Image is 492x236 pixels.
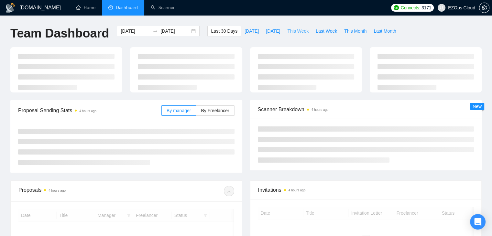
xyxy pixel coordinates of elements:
span: swap-right [153,28,158,34]
span: user [439,5,444,10]
img: upwork-logo.png [394,5,399,10]
span: Scanner Breakdown [258,105,474,113]
button: [DATE] [262,26,284,36]
img: logo [5,3,16,13]
div: Proposals [18,186,126,196]
h1: Team Dashboard [10,26,109,41]
span: New [473,104,482,109]
span: Invitations [258,186,474,194]
span: Proposal Sending Stats [18,106,161,114]
button: [DATE] [241,26,262,36]
span: By Freelancer [201,108,229,113]
time: 4 hours ago [79,109,96,113]
span: [DATE] [245,27,259,35]
time: 4 hours ago [312,108,329,112]
time: 4 hours ago [49,189,66,192]
span: Last 30 Days [211,27,237,35]
button: Last Month [370,26,399,36]
span: This Month [344,27,366,35]
a: searchScanner [151,5,175,10]
span: This Week [287,27,309,35]
input: Start date [121,27,150,35]
span: [DATE] [266,27,280,35]
button: setting [479,3,489,13]
button: Last 30 Days [207,26,241,36]
span: dashboard [108,5,113,10]
span: 3171 [421,4,431,11]
span: Connects: [401,4,420,11]
div: Open Intercom Messenger [470,214,486,230]
span: Dashboard [116,5,138,10]
input: End date [160,27,190,35]
button: This Week [284,26,312,36]
span: By manager [167,108,191,113]
a: homeHome [76,5,95,10]
time: 4 hours ago [289,188,306,192]
span: Last Month [374,27,396,35]
button: Last Week [312,26,341,36]
span: Last Week [316,27,337,35]
span: to [153,28,158,34]
button: This Month [341,26,370,36]
a: setting [479,5,489,10]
